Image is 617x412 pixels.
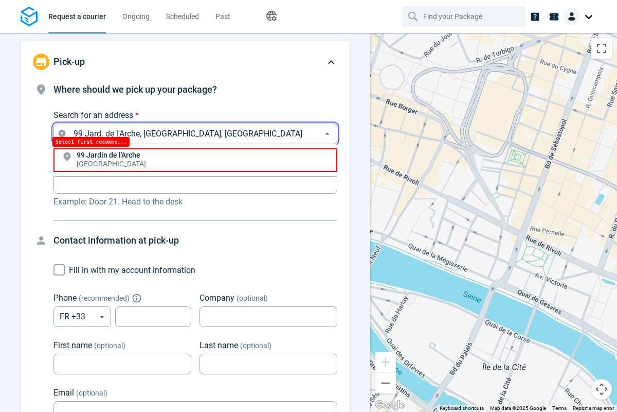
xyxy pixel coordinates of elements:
[21,7,38,27] img: Logo
[373,399,407,412] img: Google
[240,341,271,350] span: (optional)
[573,405,614,411] a: Report a map error
[591,379,612,400] button: Map camera controls
[215,12,230,21] span: Past
[69,265,195,275] span: Fill in with my account information
[591,38,612,59] button: Toggle fullscreen view
[552,405,567,411] a: Terms
[79,294,130,302] span: ( recommended )
[423,7,506,26] input: Find your Package
[53,233,337,248] h4: Contact information at pick-up
[53,306,111,327] div: FR +33
[490,405,546,411] span: Map data ©2025 Google
[373,399,407,412] a: Open this area in Google Maps (opens a new window)
[48,12,106,21] span: Request a courier
[77,159,146,169] p: [GEOGRAPHIC_DATA]
[199,293,234,303] span: Company
[53,84,217,95] span: Where should we pick up your package?
[53,293,77,303] span: Phone
[375,373,396,393] button: Zoom out
[199,340,238,350] span: Last name
[53,196,337,208] p: Example: Door 21. Head to the desk
[76,389,107,397] span: (optional)
[53,388,74,398] span: Email
[237,294,268,302] span: (optional)
[134,295,140,301] button: Explain "Recommended"
[53,56,85,67] span: Pick-up
[53,110,133,120] span: Search for an address
[564,8,580,25] img: Client
[122,12,150,21] span: Ongoing
[94,341,125,350] span: (optional)
[166,12,199,21] span: Scheduled
[77,151,146,159] p: 99 Jardin de l'Arche
[375,352,396,372] button: Zoom in
[53,340,92,350] span: First name
[440,405,484,412] button: Keyboard shortcuts
[21,41,350,82] div: Pick-up
[321,128,334,141] button: Close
